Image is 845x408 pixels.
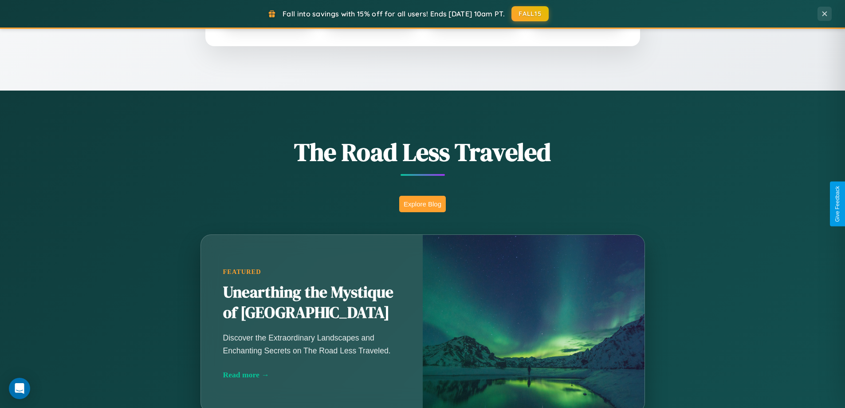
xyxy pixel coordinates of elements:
h1: The Road Less Traveled [157,135,689,169]
div: Featured [223,268,401,276]
h2: Unearthing the Mystique of [GEOGRAPHIC_DATA] [223,282,401,323]
button: FALL15 [511,6,549,21]
div: Read more → [223,370,401,380]
button: Explore Blog [399,196,446,212]
span: Fall into savings with 15% off for all users! Ends [DATE] 10am PT. [283,9,505,18]
div: Open Intercom Messenger [9,378,30,399]
div: Give Feedback [834,186,841,222]
p: Discover the Extraordinary Landscapes and Enchanting Secrets on The Road Less Traveled. [223,332,401,357]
